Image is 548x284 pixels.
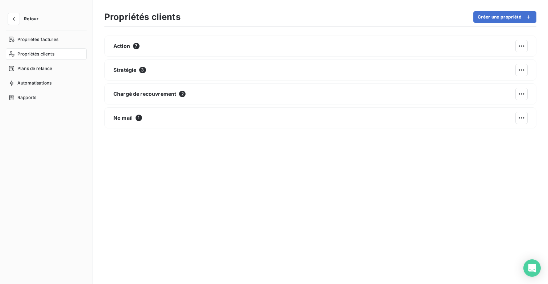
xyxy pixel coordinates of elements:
[136,115,142,121] span: 1
[6,34,87,45] a: Propriétés factures
[6,92,87,103] a: Rapports
[179,91,186,97] span: 2
[17,94,36,101] span: Rapports
[523,259,541,277] div: Open Intercom Messenger
[113,42,130,50] span: Action
[17,80,51,86] span: Automatisations
[6,13,44,25] button: Retour
[473,11,536,23] button: Créer une propriété
[6,48,87,60] a: Propriétés clients
[104,11,180,24] h3: Propriétés clients
[17,36,58,43] span: Propriétés factures
[6,77,87,89] a: Automatisations
[133,43,140,49] span: 7
[139,67,146,73] span: 3
[24,17,38,21] span: Retour
[17,65,52,72] span: Plans de relance
[17,51,54,57] span: Propriétés clients
[113,114,133,122] span: No mail
[113,90,176,98] span: Chargé de recouvrement
[113,66,136,74] span: Stratégie
[6,63,87,74] a: Plans de relance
